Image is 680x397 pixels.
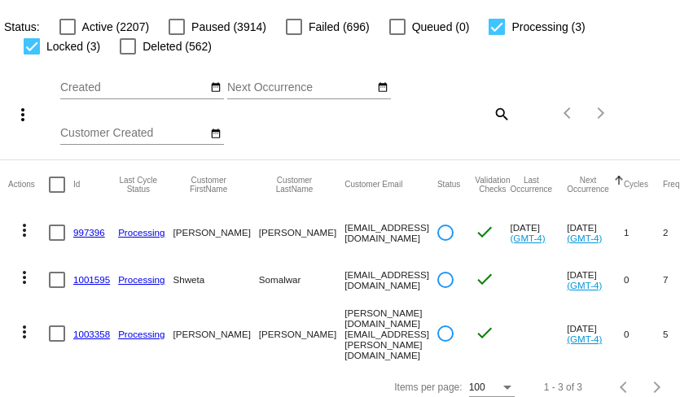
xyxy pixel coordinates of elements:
[491,101,511,126] mat-icon: search
[309,17,370,37] span: Failed (696)
[412,17,470,37] span: Queued (0)
[344,256,437,303] mat-cell: [EMAIL_ADDRESS][DOMAIN_NAME]
[544,382,582,393] div: 1 - 3 of 3
[4,20,40,33] span: Status:
[60,127,207,140] input: Customer Created
[437,180,460,190] button: Change sorting for Status
[118,274,165,285] a: Processing
[469,382,515,394] mat-select: Items per page:
[259,256,344,303] mat-cell: Somalwar
[469,382,485,393] span: 100
[173,176,244,194] button: Change sorting for CustomerFirstName
[82,17,149,37] span: Active (2207)
[8,160,49,209] mat-header-cell: Actions
[73,227,105,238] a: 997396
[259,176,330,194] button: Change sorting for CustomerLastName
[13,105,33,124] mat-icon: more_vert
[624,303,663,364] mat-cell: 0
[624,209,663,256] mat-cell: 1
[227,81,374,94] input: Next Occurrence
[259,303,344,364] mat-cell: [PERSON_NAME]
[210,81,222,94] mat-icon: date_range
[511,176,553,194] button: Change sorting for LastOccurrenceUtc
[344,180,402,190] button: Change sorting for CustomerEmail
[15,322,34,342] mat-icon: more_vert
[567,256,624,303] mat-cell: [DATE]
[173,303,259,364] mat-cell: [PERSON_NAME]
[73,180,80,190] button: Change sorting for Id
[624,256,663,303] mat-cell: 0
[259,209,344,256] mat-cell: [PERSON_NAME]
[173,256,259,303] mat-cell: Shweta
[475,222,494,242] mat-icon: check
[511,209,568,256] mat-cell: [DATE]
[118,176,158,194] button: Change sorting for LastProcessingCycleId
[143,37,212,56] span: Deleted (562)
[567,303,624,364] mat-cell: [DATE]
[46,37,100,56] span: Locked (3)
[344,209,437,256] mat-cell: [EMAIL_ADDRESS][DOMAIN_NAME]
[15,220,34,240] mat-icon: more_vert
[73,329,110,339] a: 1003358
[567,176,609,194] button: Change sorting for NextOccurrenceUtc
[475,323,494,342] mat-icon: check
[173,209,259,256] mat-cell: [PERSON_NAME]
[210,128,222,141] mat-icon: date_range
[567,280,602,290] a: (GMT-4)
[552,97,585,129] button: Previous page
[344,303,437,364] mat-cell: [PERSON_NAME][DOMAIN_NAME][EMAIL_ADDRESS][PERSON_NAME][DOMAIN_NAME]
[511,233,546,243] a: (GMT-4)
[475,160,510,209] mat-header-cell: Validation Checks
[73,274,110,285] a: 1001595
[585,97,617,129] button: Next page
[567,233,602,243] a: (GMT-4)
[567,334,602,344] a: (GMT-4)
[60,81,207,94] input: Created
[118,227,165,238] a: Processing
[567,209,624,256] mat-cell: [DATE]
[511,17,585,37] span: Processing (3)
[118,329,165,339] a: Processing
[624,180,648,190] button: Change sorting for Cycles
[191,17,266,37] span: Paused (3914)
[394,382,462,393] div: Items per page:
[15,268,34,287] mat-icon: more_vert
[475,269,494,289] mat-icon: check
[377,81,388,94] mat-icon: date_range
